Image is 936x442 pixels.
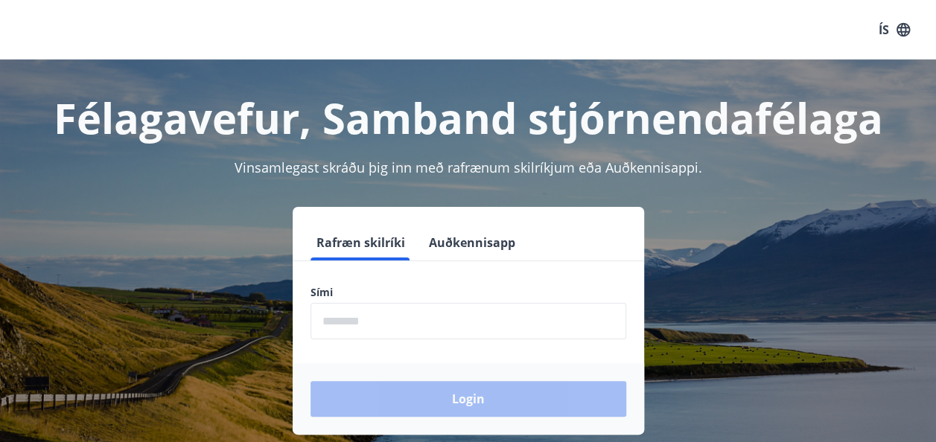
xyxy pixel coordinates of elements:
button: ÍS [870,16,918,43]
button: Auðkennisapp [423,225,521,260]
h1: Félagavefur, Samband stjórnendafélaga [18,89,918,146]
span: Vinsamlegast skráðu þig inn með rafrænum skilríkjum eða Auðkennisappi. [235,158,702,176]
label: Sími [311,285,626,300]
button: Rafræn skilríki [311,225,411,260]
